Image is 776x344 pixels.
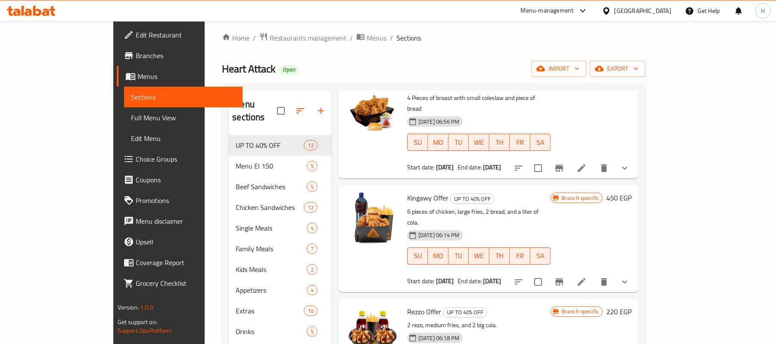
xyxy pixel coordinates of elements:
[117,169,243,190] a: Coupons
[307,266,317,274] span: 2
[614,158,635,178] button: show more
[436,162,454,173] b: [DATE]
[510,134,530,151] button: FR
[279,65,299,75] div: Open
[236,285,307,295] span: Appetizers
[236,161,307,171] span: Menu El 150
[411,136,424,149] span: SU
[229,176,331,197] div: Beef Sandwiches5
[307,244,318,254] div: items
[614,6,671,16] div: [GEOGRAPHIC_DATA]
[449,134,469,151] button: TU
[307,162,317,170] span: 5
[136,30,236,40] span: Edit Restaurant
[594,272,614,292] button: delete
[450,194,495,204] div: UP TO 40% OFF
[493,136,506,149] span: TH
[489,247,510,265] button: TH
[118,325,172,336] a: Support.OpsPlatform
[590,61,645,77] button: export
[443,307,487,317] span: UP TO 40% OFF
[236,326,307,337] span: Drinks
[469,247,489,265] button: WE
[229,321,331,342] div: Drinks5
[415,118,463,126] span: [DATE] 06:56 PM
[236,181,307,192] div: Beef Sandwiches
[272,102,290,120] span: Select all sections
[117,25,243,45] a: Edit Restaurant
[407,320,551,331] p: 2 rezo, medium fries, and 2 big cola.
[307,285,318,295] div: items
[124,107,243,128] a: Full Menu View
[304,307,317,315] span: 16
[117,252,243,273] a: Coverage Report
[407,134,428,151] button: SU
[131,113,236,123] span: Full Menu View
[761,6,765,16] span: H
[253,33,256,43] li: /
[136,154,236,164] span: Choice Groups
[118,316,157,328] span: Get support on:
[140,302,153,313] span: 1.0.0
[508,272,529,292] button: sort-choices
[530,134,551,151] button: SA
[136,195,236,206] span: Promotions
[304,141,317,150] span: 12
[236,306,303,316] div: Extras
[229,197,331,218] div: Chicken Sandwiches12
[229,259,331,280] div: Kids Meals2
[534,250,547,262] span: SA
[531,61,586,77] button: import
[443,307,487,318] div: UP TO 40% OFF
[396,33,421,43] span: Sections
[472,250,486,262] span: WE
[236,140,303,150] span: UP TO 40% OFF
[117,149,243,169] a: Choice Groups
[307,286,317,294] span: 4
[270,33,346,43] span: Restaurants management
[367,33,386,43] span: Menus
[290,100,311,121] span: Sort sections
[451,194,494,204] span: UP TO 40% OFF
[411,250,424,262] span: SU
[469,134,489,151] button: WE
[117,273,243,294] a: Grocery Checklist
[452,250,465,262] span: TU
[136,237,236,247] span: Upsell
[236,264,307,275] span: Kids Meals
[549,158,570,178] button: Branch-specific-item
[472,136,486,149] span: WE
[307,245,317,253] span: 7
[458,162,482,173] span: End date:
[236,223,307,233] span: Single Meals
[136,175,236,185] span: Coupons
[452,136,465,149] span: TU
[606,78,632,91] h6: 330 EGP
[513,250,527,262] span: FR
[415,334,463,342] span: [DATE] 06:18 PM
[236,244,307,254] span: Family Meals
[431,136,445,149] span: MO
[407,191,449,204] span: Kingawy Offer
[229,280,331,300] div: Appetizers4
[307,183,317,191] span: 5
[577,163,587,173] a: Edit menu item
[136,50,236,61] span: Branches
[131,133,236,144] span: Edit Menu
[534,136,547,149] span: SA
[345,192,400,247] img: Kingawy Offer
[558,194,602,202] span: Branch specific
[307,326,318,337] div: items
[407,93,551,114] p: 4 Pieces of broast with small coleslaw and piece of bread
[307,181,318,192] div: items
[508,158,529,178] button: sort-choices
[350,33,353,43] li: /
[222,59,276,78] span: Heart Attack
[549,272,570,292] button: Branch-specific-item
[307,328,317,336] span: 5
[428,134,448,151] button: MO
